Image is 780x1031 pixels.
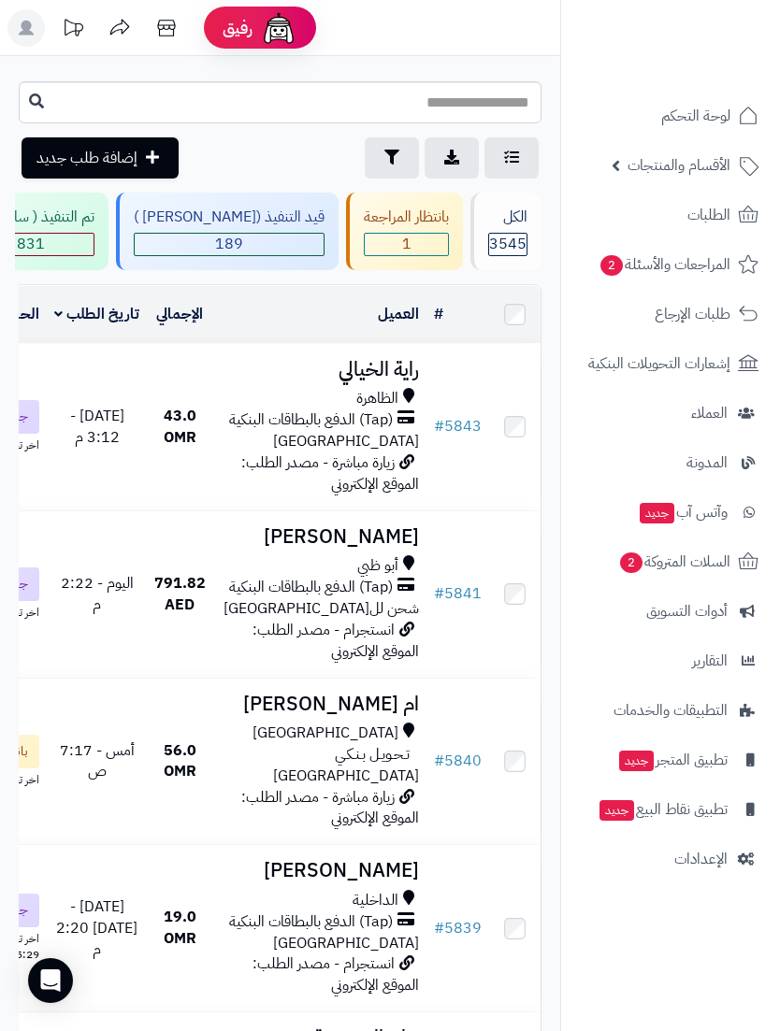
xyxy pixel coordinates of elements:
span: الطلبات [687,202,730,228]
span: (Tap) الدفع بالبطاقات البنكية [229,911,393,933]
h3: ام [PERSON_NAME] [221,694,419,715]
a: تطبيق نقاط البيعجديد [572,787,769,832]
span: المراجعات والأسئلة [599,251,730,278]
a: العملاء [572,391,769,436]
span: السلات المتروكة [618,549,730,575]
a: طلبات الإرجاع [572,292,769,337]
span: رفيق [223,17,253,39]
span: # [434,917,444,939]
span: 791.82 AED [154,572,206,616]
a: التقارير [572,638,769,683]
span: 19.0 OMR [164,906,196,950]
a: #5840 [434,750,482,772]
a: المدونة [572,440,769,485]
span: العملاء [691,400,728,426]
span: # [434,582,444,605]
div: بانتظار المراجعة [364,207,449,228]
span: زيارة مباشرة - مصدر الطلب: الموقع الإلكتروني [241,451,419,495]
span: لوحة التحكم [661,103,730,129]
span: أمس - 7:17 ص [60,739,135,783]
span: الداخلية [353,890,398,911]
a: إضافة طلب جديد [22,137,179,179]
span: تطبيق نقاط البيع [598,796,728,823]
img: logo-2.png [653,14,762,53]
a: # [434,303,443,325]
a: العميل [378,303,419,325]
span: الإعدادات [674,846,728,872]
img: ai-face.png [260,9,297,47]
a: تطبيق المتجرجديد [572,737,769,782]
a: وآتس آبجديد [572,490,769,535]
span: إشعارات التحويلات البنكية [588,351,730,377]
a: إشعارات التحويلات البنكية [572,341,769,386]
span: إضافة طلب جديد [36,147,137,169]
a: #5841 [434,582,482,605]
span: 3545 [489,234,527,255]
span: جديد [619,751,654,771]
a: بانتظار المراجعة 1 [342,193,467,270]
span: 43.0 OMR [164,405,196,449]
a: قيد التنفيذ ([PERSON_NAME] ) 189 [112,193,342,270]
span: [GEOGRAPHIC_DATA] [253,723,398,744]
a: السلات المتروكة2 [572,539,769,584]
a: تحديثات المنصة [50,9,96,51]
div: قيد التنفيذ ([PERSON_NAME] ) [134,207,325,228]
span: وآتس آب [638,499,728,525]
a: الطلبات [572,193,769,237]
span: 189 [135,234,324,255]
span: [GEOGRAPHIC_DATA] [273,932,419,954]
div: Open Intercom Messenger [28,958,73,1003]
span: [GEOGRAPHIC_DATA] [273,765,419,787]
span: # [434,750,444,772]
a: #5843 [434,415,482,437]
span: 1 [365,234,448,255]
a: أدوات التسويق [572,589,769,634]
span: انستجرام - مصدر الطلب: الموقع الإلكتروني [253,619,419,663]
span: (Tap) الدفع بالبطاقات البنكية [229,577,393,598]
span: انستجرام - مصدر الطلب: الموقع الإلكتروني [253,952,419,996]
h3: [PERSON_NAME] [221,860,419,881]
div: الكل [488,207,527,228]
a: الكل3545 [467,193,545,270]
a: #5839 [434,917,482,939]
span: أدوات التسويق [646,598,728,624]
span: 2 [620,552,643,573]
span: الأقسام والمنتجات [628,152,730,179]
a: التطبيقات والخدمات [572,688,769,733]
span: اليوم - 2:22 م [61,572,134,616]
span: # [434,415,444,437]
span: تـحـويـل بـنـكـي [335,744,410,766]
span: [DATE] - 3:12 م [70,405,124,449]
a: الحالة [4,303,39,325]
a: المراجعات والأسئلة2 [572,242,769,287]
a: تاريخ الطلب [54,303,139,325]
span: زيارة مباشرة - مصدر الطلب: الموقع الإلكتروني [241,786,419,830]
span: 56.0 OMR [164,739,196,783]
a: لوحة التحكم [572,93,769,138]
a: الإعدادات [572,837,769,881]
span: تطبيق المتجر [617,747,728,773]
h3: [PERSON_NAME] [221,526,419,548]
span: شحن لل[GEOGRAPHIC_DATA] [224,597,419,620]
span: التطبيقات والخدمات [614,697,728,723]
span: التقارير [692,648,728,674]
a: الإجمالي [156,303,203,325]
span: جديد [640,503,674,523]
span: المدونة [686,450,728,476]
span: الظاهرة [356,388,398,409]
span: طلبات الإرجاع [655,301,730,327]
span: 2 [600,255,623,276]
h3: راية الخيالي [221,359,419,380]
span: (Tap) الدفع بالبطاقات البنكية [229,409,393,431]
span: [DATE] - [DATE] 2:20 م [56,895,137,961]
span: جديد [599,800,634,821]
span: [GEOGRAPHIC_DATA] [273,430,419,452]
span: أبو ظبي [357,555,398,577]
